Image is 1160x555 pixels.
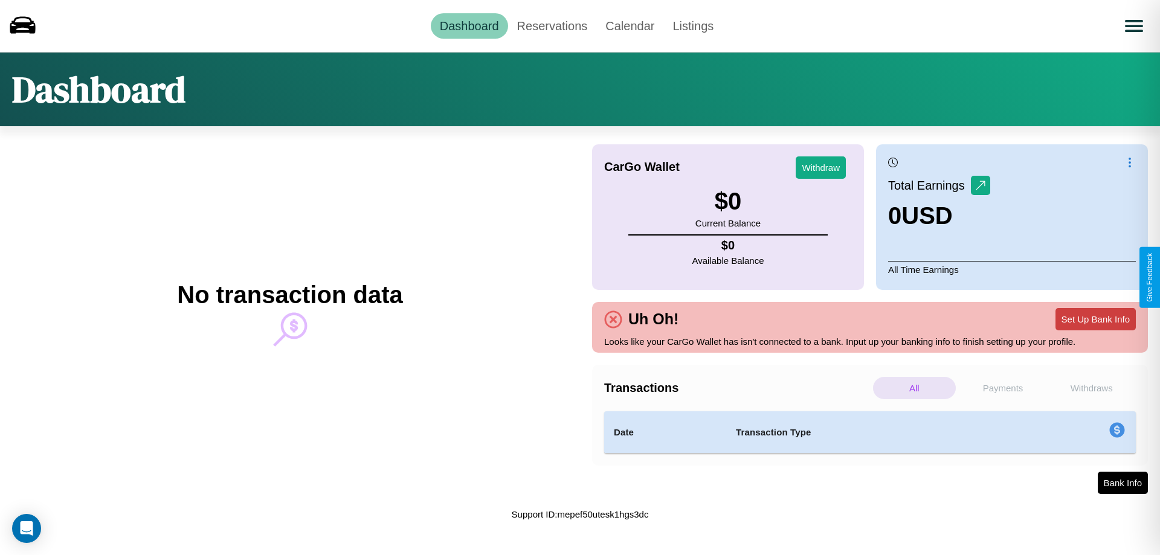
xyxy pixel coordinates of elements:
[1055,308,1136,330] button: Set Up Bank Info
[663,13,723,39] a: Listings
[614,425,717,440] h4: Date
[12,514,41,543] div: Open Intercom Messenger
[888,261,1136,278] p: All Time Earnings
[604,160,680,174] h4: CarGo Wallet
[604,411,1136,454] table: simple table
[692,252,764,269] p: Available Balance
[888,202,990,229] h3: 0 USD
[736,425,1010,440] h4: Transaction Type
[1050,377,1133,399] p: Withdraws
[1145,253,1154,302] div: Give Feedback
[12,65,185,114] h1: Dashboard
[508,13,597,39] a: Reservations
[1117,9,1151,43] button: Open menu
[692,239,764,252] h4: $ 0
[695,188,761,215] h3: $ 0
[431,13,508,39] a: Dashboard
[796,156,846,179] button: Withdraw
[622,310,685,328] h4: Uh Oh!
[512,506,649,522] p: Support ID: mepef50utesk1hgs3dc
[596,13,663,39] a: Calendar
[888,175,971,196] p: Total Earnings
[604,333,1136,350] p: Looks like your CarGo Wallet has isn't connected to a bank. Input up your banking info to finish ...
[695,215,761,231] p: Current Balance
[962,377,1045,399] p: Payments
[873,377,956,399] p: All
[1098,472,1148,494] button: Bank Info
[177,281,402,309] h2: No transaction data
[604,381,870,395] h4: Transactions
